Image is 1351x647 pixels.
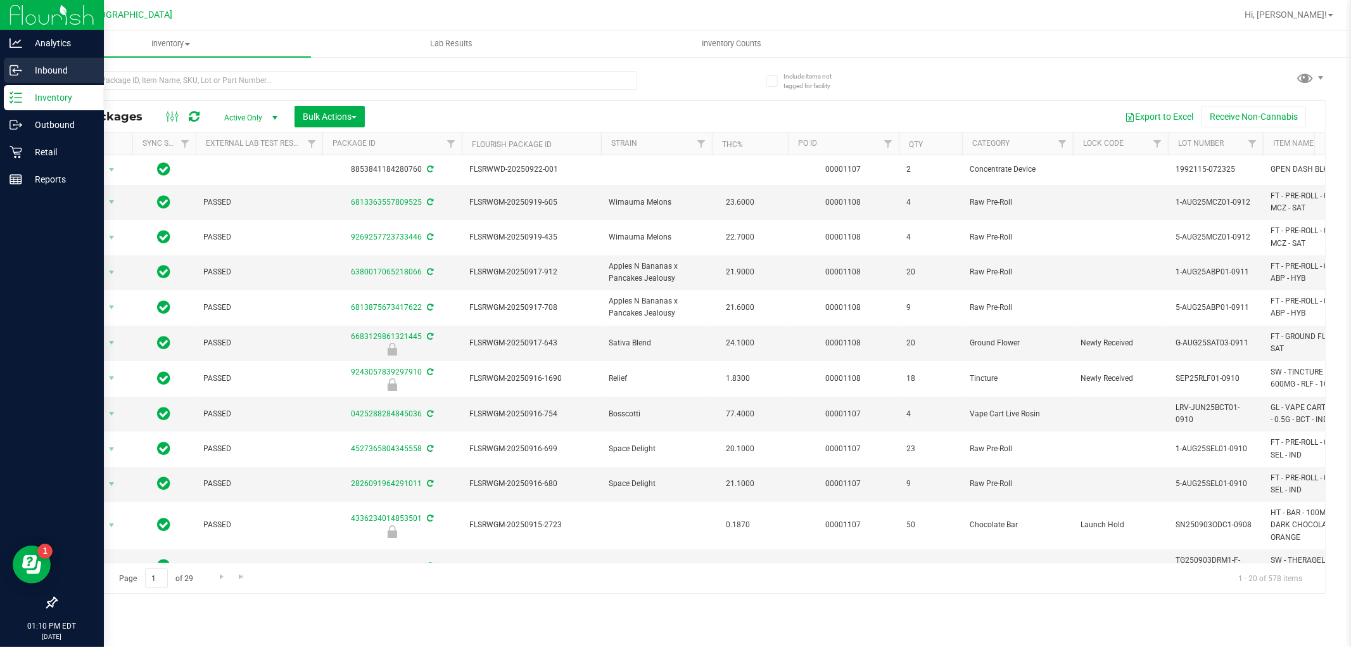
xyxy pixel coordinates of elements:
[906,337,955,349] span: 20
[906,560,955,572] span: 6
[1176,554,1255,579] span: TG250903DRM1-F-0908
[722,140,743,149] a: THC%
[104,229,120,247] span: select
[906,266,955,278] span: 20
[206,139,305,148] a: External Lab Test Result
[425,514,433,523] span: Sync from Compliance System
[441,133,462,155] a: Filter
[425,409,433,418] span: Sync from Compliance System
[104,264,120,281] span: select
[592,30,872,57] a: Inventory Counts
[303,112,357,122] span: Bulk Actions
[104,405,120,423] span: select
[1147,133,1168,155] a: Filter
[22,63,98,78] p: Inbound
[469,196,593,208] span: FLSRWGM-20250919-605
[469,443,593,455] span: FLSRWGM-20250916-699
[1081,373,1160,385] span: Newly Received
[826,561,861,570] a: 00001107
[158,405,171,423] span: In Sync
[826,165,861,174] a: 00001107
[295,106,365,127] button: Bulk Actions
[320,378,464,391] div: Newly Received
[104,369,120,387] span: select
[970,163,1065,176] span: Concentrate Device
[970,408,1065,420] span: Vape Cart Live Rosin
[6,620,98,632] p: 01:10 PM EDT
[351,561,422,570] a: 5290949243121868
[469,408,593,420] span: FLSRWGM-20250916-754
[906,408,955,420] span: 4
[158,228,171,246] span: In Sync
[1176,519,1255,531] span: SN250903ODC1-0908
[906,302,955,314] span: 9
[104,440,120,458] span: select
[472,140,552,149] a: Flourish Package ID
[826,303,861,312] a: 00001108
[1176,337,1255,349] span: G-AUG25SAT03-0911
[909,140,923,149] a: Qty
[469,302,593,314] span: FLSRWGM-20250917-708
[609,260,704,285] span: Apples N Bananas x Pancakes Jealousy
[104,475,120,493] span: select
[720,475,761,493] span: 21.1000
[56,71,637,90] input: Search Package ID, Item Name, SKU, Lot or Part Number...
[158,160,171,178] span: In Sync
[685,38,779,49] span: Inventory Counts
[22,35,98,51] p: Analytics
[203,408,315,420] span: PASSED
[1273,139,1314,148] a: Item Name
[351,233,422,241] a: 9269257723733446
[609,196,704,208] span: Wimauma Melons
[413,38,490,49] span: Lab Results
[970,302,1065,314] span: Raw Pre-Roll
[425,198,433,207] span: Sync from Compliance System
[970,519,1065,531] span: Chocolate Bar
[351,303,422,312] a: 6813875673417622
[1176,196,1255,208] span: 1-AUG25MCZ01-0912
[425,444,433,453] span: Sync from Compliance System
[425,479,433,488] span: Sync from Compliance System
[826,374,861,383] a: 00001108
[826,267,861,276] a: 00001108
[720,193,761,212] span: 23.6000
[22,90,98,105] p: Inventory
[203,560,315,572] span: PASSED
[826,409,861,418] a: 00001107
[1081,337,1160,349] span: Newly Received
[158,193,171,211] span: In Sync
[66,110,155,124] span: All Packages
[203,337,315,349] span: PASSED
[720,516,756,534] span: 0.1870
[158,334,171,352] span: In Sync
[1176,302,1255,314] span: 5-AUG25ABP01-0911
[972,139,1010,148] a: Category
[30,38,311,49] span: Inventory
[720,369,756,388] span: 1.8300
[203,196,315,208] span: PASSED
[906,373,955,385] span: 18
[720,263,761,281] span: 21.9000
[1176,163,1255,176] span: 1992115-072325
[878,133,899,155] a: Filter
[1176,373,1255,385] span: SEP25RLF01-0910
[970,337,1065,349] span: Ground Flower
[13,546,51,584] iframe: Resource center
[906,443,955,455] span: 23
[469,560,593,572] span: FLSRWGM-20250915-2634
[609,337,704,349] span: Sativa Blend
[720,334,761,352] span: 24.1000
[212,568,231,586] a: Go to the next page
[826,338,861,347] a: 00001108
[469,266,593,278] span: FLSRWGM-20250917-912
[906,163,955,176] span: 2
[203,519,315,531] span: PASSED
[320,343,464,356] div: Newly Received
[798,139,817,148] a: PO ID
[351,198,422,207] a: 6813363557809525
[906,196,955,208] span: 4
[351,479,422,488] a: 2826091964291011
[351,409,422,418] a: 0425288284845036
[351,368,422,376] a: 9243057839297910
[158,557,171,575] span: In Sync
